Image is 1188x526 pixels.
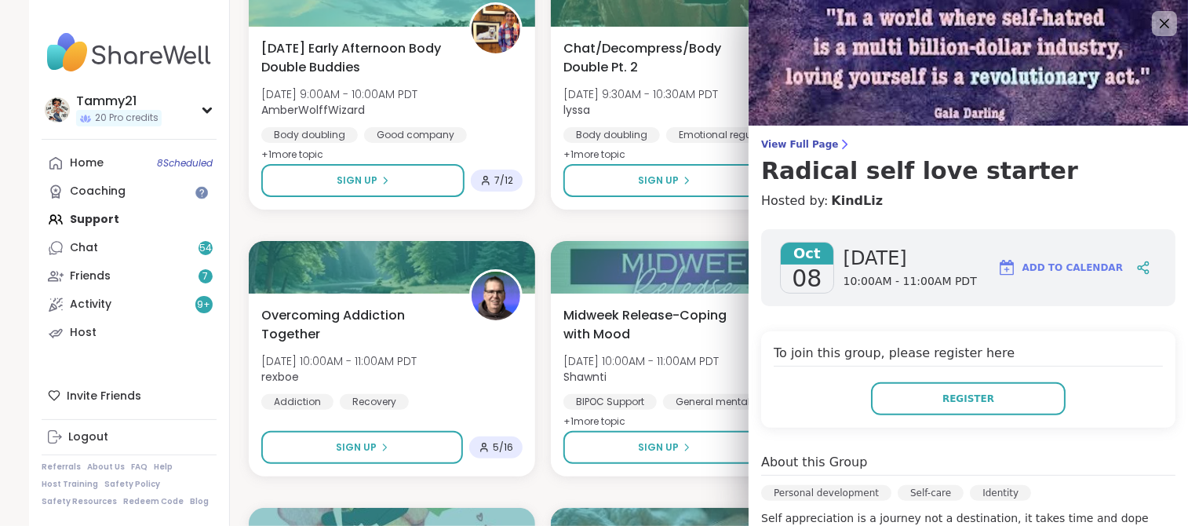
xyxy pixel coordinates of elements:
a: Coaching [42,177,217,206]
div: Tammy21 [76,93,162,110]
span: 10:00AM - 11:00AM PDT [844,274,977,290]
a: Referrals [42,462,81,473]
span: 54 [199,242,212,255]
button: Add to Calendar [990,249,1130,287]
a: Redeem Code [123,496,184,507]
a: Chat54 [42,234,217,262]
div: Activity [70,297,111,312]
a: KindLiz [831,192,883,210]
span: [DATE] [844,246,977,271]
div: Recovery [340,394,409,410]
a: View Full PageRadical self love starter [761,138,1175,185]
div: Identity [970,485,1031,501]
a: Friends7 [42,262,217,290]
span: 8 Scheduled [157,157,213,170]
img: rexboe [472,272,520,320]
a: Safety Policy [104,479,160,490]
h4: About this Group [761,453,867,472]
a: Activity9+ [42,290,217,319]
span: Sign Up [336,440,377,455]
div: Friends [70,268,111,284]
a: Safety Resources [42,496,117,507]
span: Add to Calendar [1022,261,1123,275]
button: Sign Up [261,431,463,464]
img: Tammy21 [45,97,70,122]
span: 5 / 16 [493,441,513,454]
div: Logout [68,429,108,445]
span: 7 [203,270,209,283]
a: Host [42,319,217,347]
div: Home [70,155,104,171]
span: Oct [781,243,833,265]
span: 9 + [198,298,211,312]
span: 20 Pro credits [95,111,159,125]
span: Sign Up [638,174,679,188]
a: Help [154,462,173,473]
div: BIPOC Support [563,394,657,410]
span: [DATE] Early Afternoon Body Double Buddies [261,39,452,77]
a: Home8Scheduled [42,149,217,177]
span: Sign Up [337,174,377,188]
div: Good company [364,127,467,143]
div: Chat [70,240,98,256]
div: Invite Friends [42,382,217,410]
span: 7 / 12 [494,174,513,187]
div: Addiction [261,394,333,410]
button: Register [871,382,1066,415]
div: Self-care [898,485,964,501]
h4: Hosted by: [761,192,1175,210]
span: Sign Up [638,440,679,455]
div: Body doubling [563,127,660,143]
iframe: Spotlight [195,186,208,199]
div: Coaching [70,184,126,199]
span: [DATE] 10:00AM - 11:00AM PDT [563,353,719,369]
div: General mental health [663,394,796,410]
img: AmberWolffWizard [472,5,520,53]
b: AmberWolffWizard [261,102,365,118]
span: [DATE] 9:00AM - 10:00AM PDT [261,86,417,102]
h4: To join this group, please register here [774,344,1163,367]
div: Body doubling [261,127,358,143]
div: Emotional regulation [666,127,792,143]
span: Midweek Release-Coping with Mood [563,306,754,344]
span: View Full Page [761,138,1175,151]
span: Overcoming Addiction Together [261,306,452,344]
button: Sign Up [563,164,766,197]
div: Host [70,325,97,341]
span: Register [942,392,994,406]
img: ShareWell Nav Logo [42,25,217,80]
a: FAQ [131,462,148,473]
b: rexboe [261,369,299,385]
span: [DATE] 9:30AM - 10:30AM PDT [563,86,718,102]
a: Host Training [42,479,98,490]
span: [DATE] 10:00AM - 11:00AM PDT [261,353,417,369]
a: Blog [190,496,209,507]
div: Personal development [761,485,891,501]
span: 08 [792,265,822,293]
a: About Us [87,462,125,473]
a: Logout [42,423,217,451]
b: Shawnti [563,369,607,385]
button: Sign Up [261,164,465,197]
img: ShareWell Logomark [997,258,1016,277]
h3: Radical self love starter [761,157,1175,185]
b: lyssa [563,102,590,118]
span: Chat/Decompress/Body Double Pt. 2 [563,39,754,77]
button: Sign Up [563,431,765,464]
